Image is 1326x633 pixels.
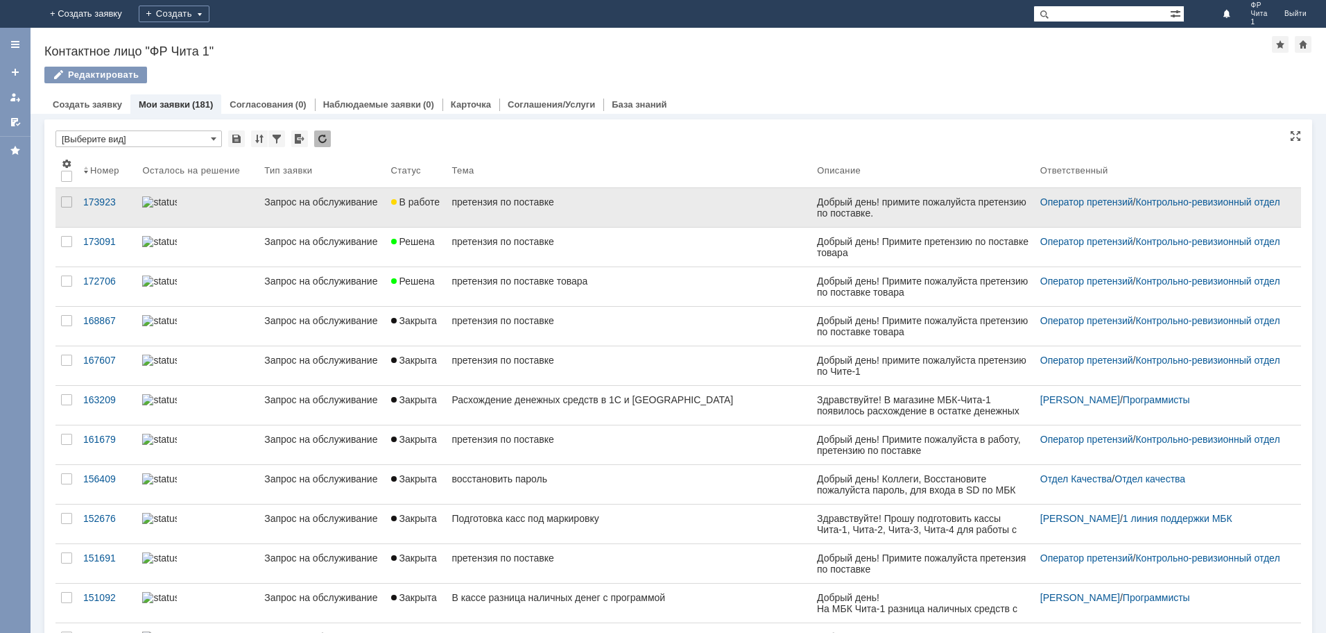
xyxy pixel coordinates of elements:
[391,355,437,366] span: Закрыта
[386,153,447,188] th: Статус
[1040,513,1120,524] a: [PERSON_NAME]
[142,513,177,524] img: statusbar-100 (1).png
[139,99,190,110] a: Мои заявки
[83,592,131,603] div: 151092
[264,276,379,287] div: Запрос на обслуживание
[391,473,437,484] span: Закрыта
[90,165,119,176] div: Номер
[1170,6,1184,19] span: Расширенный поиск
[264,315,379,326] div: Запрос на обслуживание
[83,276,131,287] div: 172706
[4,111,26,133] a: Мои согласования
[83,473,131,484] div: 156409
[137,188,259,227] a: statusbar-100 (1).png
[391,315,437,326] span: Закрыта
[264,355,379,366] div: Запрос на обслуживание
[192,99,213,110] div: (181)
[451,355,806,366] div: претензия по поставке
[78,188,137,227] a: 173923
[78,346,137,385] a: 167607
[291,130,308,147] div: Экспорт списка
[142,276,177,287] img: statusbar-100 (1).png
[386,346,447,385] a: Закрыта
[1035,153,1290,188] th: Ответственный
[78,267,137,306] a: 172706
[1040,196,1284,208] div: /
[446,228,811,267] a: претензия по поставке
[83,236,131,247] div: 173091
[386,544,447,583] a: Закрыта
[1123,513,1232,524] a: 1 линия поддержки МБК
[446,465,811,504] a: восстановить пароль
[817,165,861,176] div: Описание
[1040,552,1133,564] a: Оператор претензий
[1290,130,1301,142] div: На всю страницу
[139,6,209,22] div: Создать
[1295,36,1311,53] div: Сделать домашней страницей
[251,130,268,147] div: Сортировка...
[137,386,259,425] a: statusbar-100 (1).png
[1135,196,1280,208] a: Контрольно-ревизионный отдел
[1040,552,1284,564] div: /
[1251,1,1268,10] span: ФР
[264,552,379,564] div: Запрос на обслуживание
[451,165,474,176] div: Тема
[264,513,379,524] div: Запрос на обслуживание
[386,188,447,227] a: В работе
[83,434,131,445] div: 161679
[1040,473,1284,484] div: /
[446,267,811,306] a: претензия по поставке товара
[451,473,806,484] div: восстановить пароль
[1123,592,1190,603] a: Программисты
[137,544,259,583] a: statusbar-100 (1).png
[259,386,385,425] a: Запрос на обслуживание
[446,584,811,623] a: В кассе разница наличных денег с программой
[83,315,131,326] div: 168867
[1135,236,1280,247] a: Контрольно-ревизионный отдел
[137,153,259,188] th: Осталось на решение
[451,552,806,564] div: претензия по поставке
[451,394,806,405] div: Расхождение денежных средств в 1С и [GEOGRAPHIC_DATA]
[142,473,177,484] img: statusbar-100 (1).png
[1040,434,1133,445] a: Оператор претензий
[1040,276,1284,287] div: /
[228,130,245,147] div: Сохранить вид
[61,158,72,169] span: Настройки
[137,505,259,543] a: statusbar-100 (1).png
[137,425,259,464] a: statusbar-100 (1).png
[78,153,137,188] th: Номер
[451,434,806,445] div: претензия по поставке
[259,544,385,583] a: Запрос на обслуживание
[1135,355,1280,366] a: Контрольно-ревизионный отдел
[386,465,447,504] a: Закрыта
[264,434,379,445] div: Запрос на обслуживание
[1040,236,1284,247] div: /
[259,505,385,543] a: Запрос на обслуживание
[446,188,811,227] a: претензия по поставке
[142,552,177,564] img: statusbar-100 (1).png
[391,236,435,247] span: Решена
[1040,196,1133,208] a: Оператор претензий
[259,425,385,464] a: Запрос на обслуживание
[451,592,806,603] div: В кассе разница наличных денег с программой
[264,165,312,176] div: Тип заявки
[295,99,307,110] div: (0)
[391,552,437,564] span: Закрыта
[259,153,385,188] th: Тип заявки
[142,196,177,208] img: statusbar-100 (1).png
[1114,473,1185,484] a: Отдел качества
[1040,592,1284,603] div: /
[1040,473,1112,484] a: Отдел Качества
[78,425,137,464] a: 161679
[391,513,437,524] span: Закрыта
[386,267,447,306] a: Решена
[53,99,122,110] a: Создать заявку
[259,188,385,227] a: Запрос на обслуживание
[137,267,259,306] a: statusbar-100 (1).png
[446,153,811,188] th: Тема
[446,386,811,425] a: Расхождение денежных средств в 1С и [GEOGRAPHIC_DATA]
[264,473,379,484] div: Запрос на обслуживание
[391,434,437,445] span: Закрыта
[423,99,434,110] div: (0)
[391,394,437,405] span: Закрыта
